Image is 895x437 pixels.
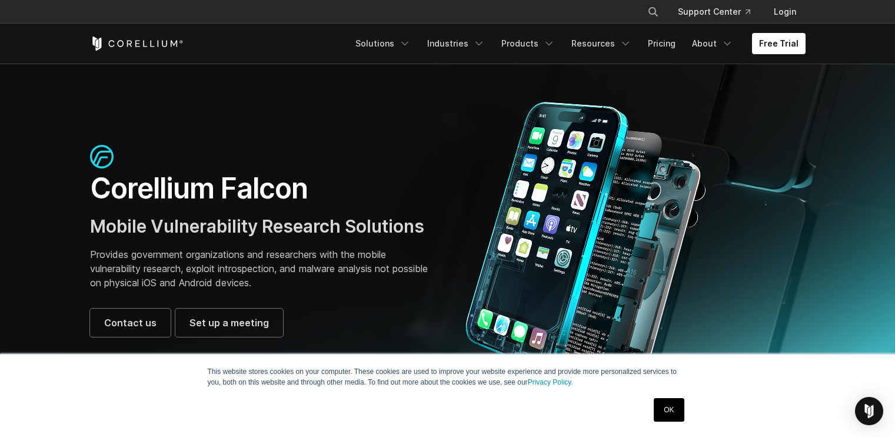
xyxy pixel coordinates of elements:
[643,1,664,22] button: Search
[90,216,424,237] span: Mobile Vulnerability Research Solutions
[420,33,492,54] a: Industries
[668,1,760,22] a: Support Center
[90,171,436,206] h1: Corellium Falcon
[348,33,806,54] div: Navigation Menu
[654,398,684,422] a: OK
[208,366,688,388] p: This website stores cookies on your computer. These cookies are used to improve your website expe...
[90,37,184,51] a: Corellium Home
[90,309,171,337] a: Contact us
[189,316,269,330] span: Set up a meeting
[564,33,638,54] a: Resources
[633,1,806,22] div: Navigation Menu
[685,33,740,54] a: About
[764,1,806,22] a: Login
[175,309,283,337] a: Set up a meeting
[460,101,713,380] img: Corellium_Falcon Hero 1
[855,397,883,425] div: Open Intercom Messenger
[90,247,436,290] p: Provides government organizations and researchers with the mobile vulnerability research, exploit...
[90,145,114,168] img: falcon-icon
[494,33,562,54] a: Products
[641,33,683,54] a: Pricing
[348,33,418,54] a: Solutions
[104,316,157,330] span: Contact us
[528,378,573,386] a: Privacy Policy.
[752,33,806,54] a: Free Trial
